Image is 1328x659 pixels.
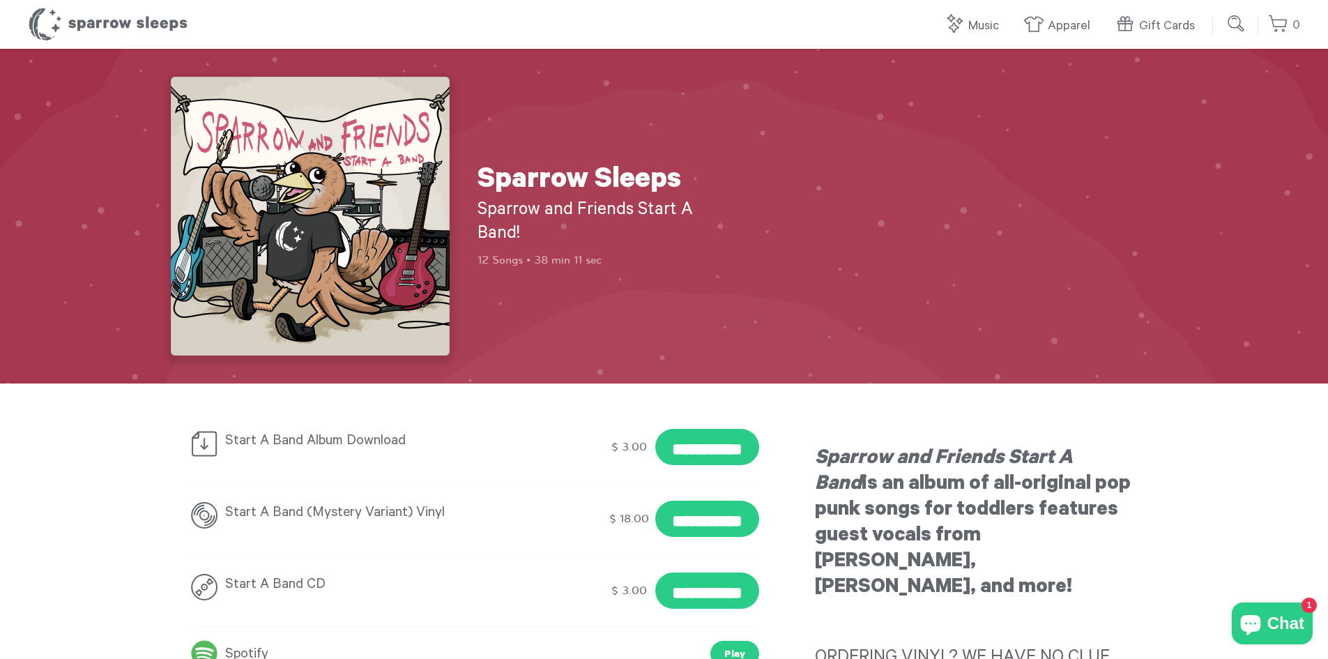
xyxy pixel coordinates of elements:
[1115,11,1202,41] a: Gift Cards
[944,11,1006,41] a: Music
[606,506,652,531] div: $ 18.00
[1228,603,1317,648] inbox-online-store-chat: Shopify online store chat
[190,501,484,530] div: Start A Band (Mystery Variant) Vinyl
[1268,10,1300,40] a: 0
[478,165,728,199] h1: Sparrow Sleeps
[190,429,484,458] div: Start A Band Album Download
[1023,11,1097,41] a: Apparel
[815,447,1138,628] h2: is an album of all-original pop punk songs for toddlers features guest vocals from [PERSON_NAME],...
[171,77,450,356] img: Sparrow Sleeps - Sparrow and Friends Start A Band!
[190,573,484,602] div: Start A Band CD
[606,434,652,460] div: $ 3.00
[28,7,188,42] h1: Sparrow Sleeps
[478,199,728,247] h2: Sparrow and Friends Start A Band!
[815,448,1073,497] em: Sparrow and Friends Start A Band
[1223,10,1251,38] input: Submit
[478,252,728,268] p: 12 Songs • 38 min 11 sec
[606,578,652,603] div: $ 3.00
